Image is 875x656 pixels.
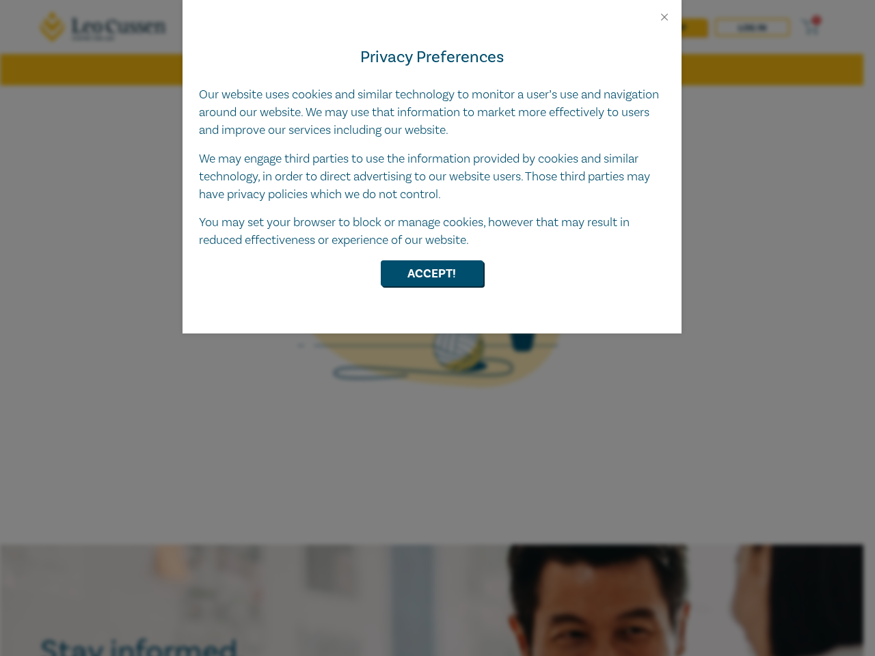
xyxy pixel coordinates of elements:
h4: Privacy Preferences [199,45,665,70]
p: We may engage third parties to use the information provided by cookies and similar technology, in... [199,150,665,204]
p: Our website uses cookies and similar technology to monitor a user’s use and navigation around our... [199,86,665,139]
button: Close [658,11,671,23]
p: You may set your browser to block or manage cookies, however that may result in reduced effective... [199,214,665,249]
button: Accept! [381,260,483,286]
